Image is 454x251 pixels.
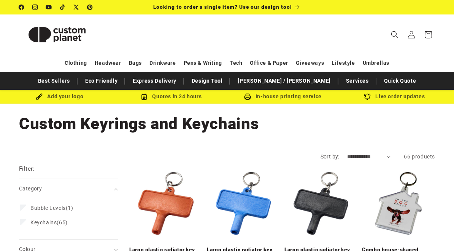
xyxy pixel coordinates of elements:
[81,74,121,88] a: Eco Friendly
[19,165,35,173] h2: Filter:
[129,74,180,88] a: Express Delivery
[149,56,176,70] a: Drinkware
[296,56,324,70] a: Giveaways
[230,56,242,70] a: Tech
[30,219,57,225] span: Keychains
[95,56,121,70] a: Headwear
[30,219,68,226] span: (65)
[188,74,227,88] a: Design Tool
[19,179,118,198] summary: Category (0 selected)
[153,4,292,10] span: Looking to order a single item? Use our design tool
[19,114,435,134] h1: Custom Keyrings and Keychains
[19,185,42,192] span: Category
[342,74,373,88] a: Services
[386,26,403,43] summary: Search
[16,14,98,54] a: Custom Planet
[404,153,435,160] span: 66 products
[65,56,87,70] a: Clothing
[244,93,251,100] img: In-house printing
[30,205,73,211] span: (1)
[363,56,389,70] a: Umbrellas
[19,18,95,52] img: Custom Planet
[321,153,340,160] label: Sort by:
[332,56,355,70] a: Lifestyle
[380,74,420,88] a: Quick Quote
[36,93,43,100] img: Brush Icon
[129,56,142,70] a: Bags
[34,74,74,88] a: Best Sellers
[227,92,339,101] div: In-house printing service
[339,92,451,101] div: Live order updates
[141,93,148,100] img: Order Updates Icon
[30,205,66,211] span: Bubble Levels
[116,92,227,101] div: Quotes in 24 hours
[250,56,288,70] a: Office & Paper
[184,56,222,70] a: Pens & Writing
[234,74,334,88] a: [PERSON_NAME] / [PERSON_NAME]
[416,214,454,251] iframe: Chat Widget
[4,92,116,101] div: Add your logo
[364,93,371,100] img: Order updates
